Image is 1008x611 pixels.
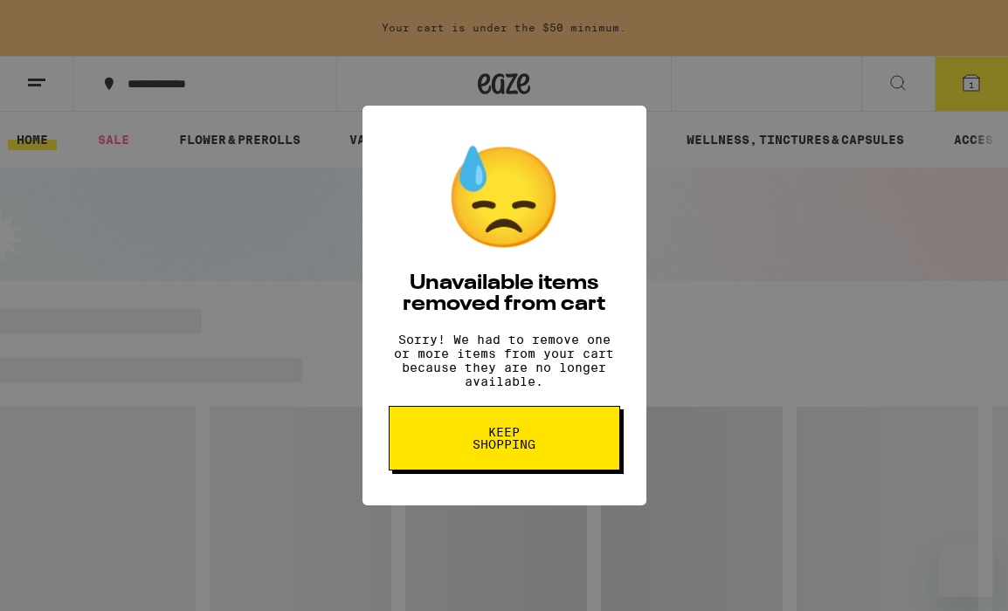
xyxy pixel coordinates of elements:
[389,406,620,470] button: Keep Shopping
[459,426,549,450] span: Keep Shopping
[443,141,565,256] div: 😓
[938,541,994,597] iframe: Button to launch messaging window
[389,273,620,315] h2: Unavailable items removed from cart
[389,333,620,388] p: Sorry! We had to remove one or more items from your cart because they are no longer available.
